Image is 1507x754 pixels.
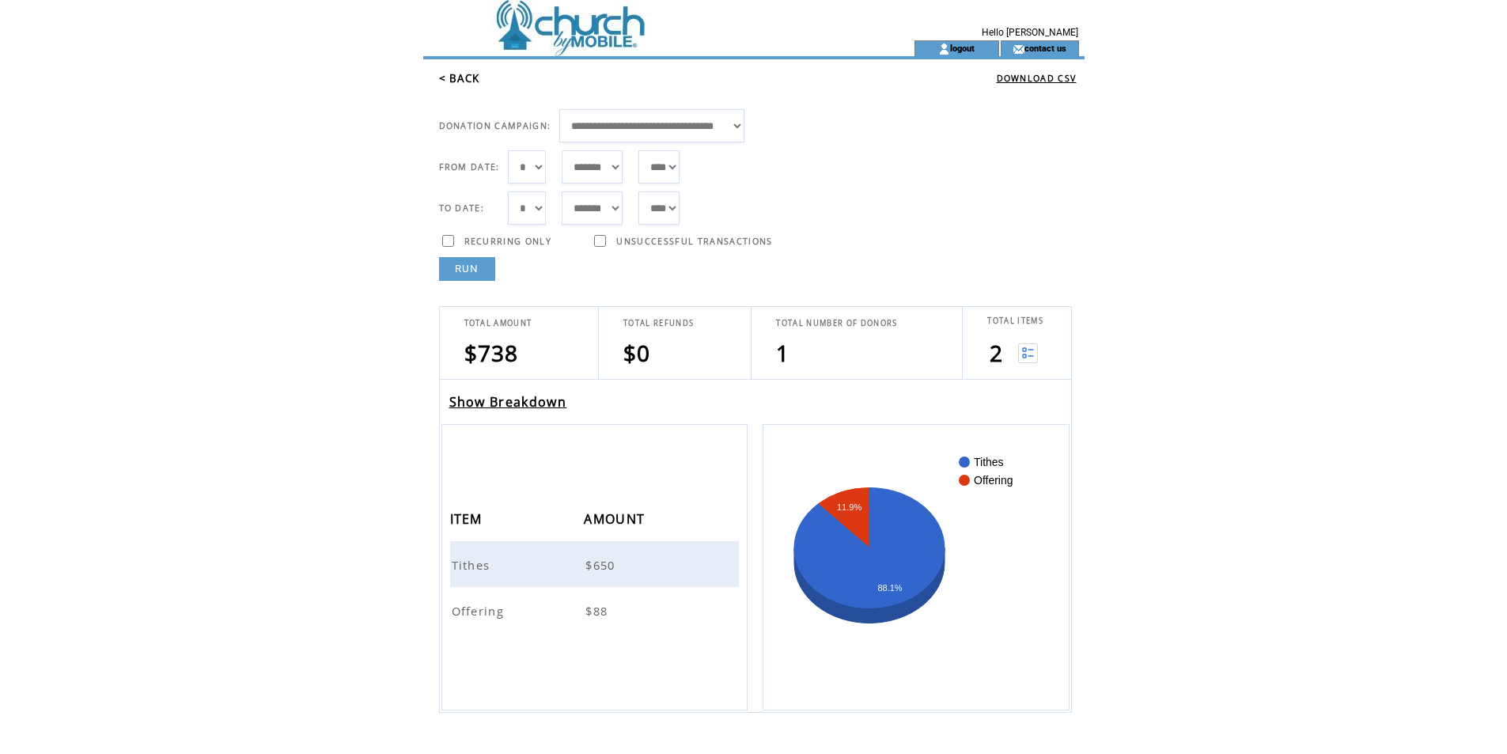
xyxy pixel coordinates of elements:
[585,603,612,619] span: $88
[938,43,950,55] img: account_icon.gif
[974,456,1004,468] text: Tithes
[450,513,487,523] a: ITEM
[623,338,651,368] span: $0
[439,71,480,85] a: < BACK
[982,27,1078,38] span: Hello [PERSON_NAME]
[776,318,897,328] span: TOTAL NUMBER OF DONORS
[452,556,494,570] a: Tithes
[950,43,975,53] a: logout
[464,236,552,247] span: RECURRING ONLY
[439,257,495,281] a: RUN
[439,203,485,214] span: TO DATE:
[439,120,551,131] span: DONATION CAMPAIGN:
[450,506,487,536] span: ITEM
[623,318,694,328] span: TOTAL REFUNDS
[1024,43,1066,53] a: contact us
[987,316,1043,326] span: TOTAL ITEMS
[1018,343,1038,363] img: View list
[439,161,500,172] span: FROM DATE:
[990,338,1003,368] span: 2
[452,557,494,573] span: Tithes
[878,583,903,593] text: 88.1%
[584,513,649,523] a: AMOUNT
[464,318,532,328] span: TOTAL AMOUNT
[452,602,509,616] a: Offering
[464,338,519,368] span: $738
[974,474,1013,487] text: Offering
[787,449,1044,686] svg: A chart.
[837,502,861,512] text: 11.9%
[997,73,1077,84] a: DOWNLOAD CSV
[585,557,619,573] span: $650
[449,393,567,411] a: Show Breakdown
[584,506,649,536] span: AMOUNT
[776,338,789,368] span: 1
[1013,43,1024,55] img: contact_us_icon.gif
[452,603,509,619] span: Offering
[616,236,772,247] span: UNSUCCESSFUL TRANSACTIONS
